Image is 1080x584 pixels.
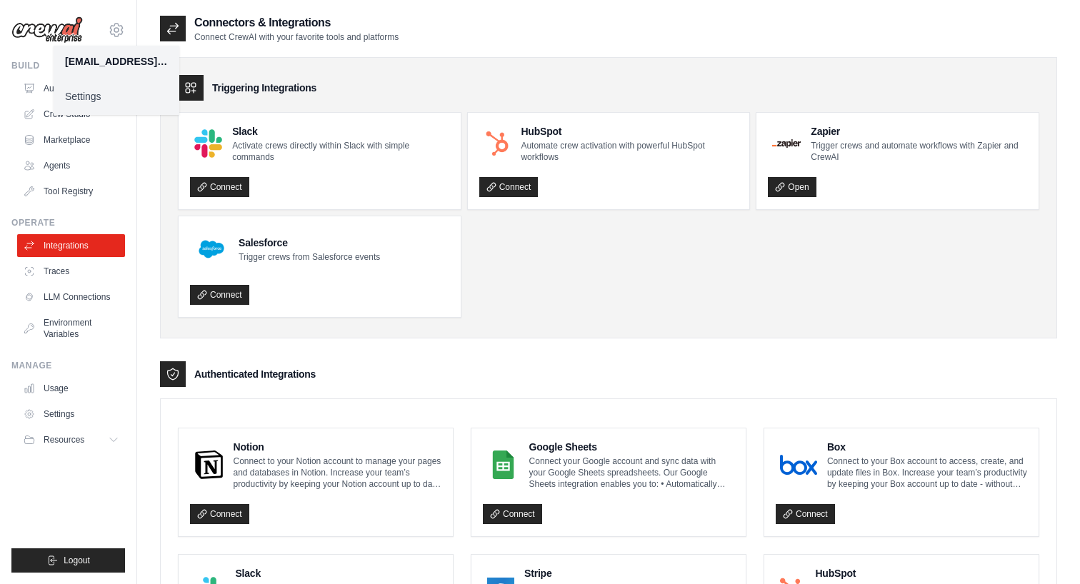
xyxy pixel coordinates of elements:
[44,434,84,445] span: Resources
[17,260,125,283] a: Traces
[17,286,125,308] a: LLM Connections
[815,566,1027,580] h4: HubSpot
[17,234,125,257] a: Integrations
[11,60,125,71] div: Build
[11,217,125,228] div: Operate
[521,124,738,139] h4: HubSpot
[212,81,316,95] h3: Triggering Integrations
[780,450,817,479] img: Box Logo
[194,367,316,381] h3: Authenticated Integrations
[17,403,125,426] a: Settings
[529,440,734,454] h4: Google Sheets
[11,16,83,44] img: Logo
[1009,515,1080,584] iframe: Chat Widget
[17,428,125,451] button: Resources
[234,440,441,454] h4: Notion
[190,177,249,197] a: Connect
[17,154,125,177] a: Agents
[811,140,1027,163] p: Trigger crews and automate workflows with Zapier and CrewAI
[64,555,90,566] span: Logout
[487,450,519,479] img: Google Sheets Logo
[239,251,380,263] p: Trigger crews from Salesforce events
[194,129,222,157] img: Slack Logo
[194,450,224,479] img: Notion Logo
[17,103,125,126] a: Crew Studio
[827,455,1027,490] p: Connect to your Box account to access, create, and update files in Box. Increase your team’s prod...
[232,124,449,139] h4: Slack
[194,14,399,31] h2: Connectors & Integrations
[65,54,168,69] div: [EMAIL_ADDRESS][DOMAIN_NAME]
[827,440,1027,454] h4: Box
[521,140,738,163] p: Automate crew activation with powerful HubSpot workflows
[17,311,125,346] a: Environment Variables
[235,566,441,580] h4: Slack
[483,504,542,524] a: Connect
[11,548,125,573] button: Logout
[524,566,734,580] h4: Stripe
[232,140,449,163] p: Activate crews directly within Slack with simple commands
[529,455,734,490] p: Connect your Google account and sync data with your Google Sheets spreadsheets. Our Google Sheets...
[17,377,125,400] a: Usage
[811,124,1027,139] h4: Zapier
[194,31,399,43] p: Connect CrewAI with your favorite tools and platforms
[190,504,249,524] a: Connect
[190,285,249,305] a: Connect
[54,84,179,109] a: Settings
[768,177,816,197] a: Open
[17,180,125,203] a: Tool Registry
[479,177,539,197] a: Connect
[234,455,441,490] p: Connect to your Notion account to manage your pages and databases in Notion. Increase your team’s...
[776,504,835,524] a: Connect
[772,139,801,148] img: Zapier Logo
[17,129,125,151] a: Marketplace
[11,360,125,371] div: Manage
[484,130,511,158] img: HubSpot Logo
[17,77,125,100] a: Automations
[194,232,229,266] img: Salesforce Logo
[239,236,380,250] h4: Salesforce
